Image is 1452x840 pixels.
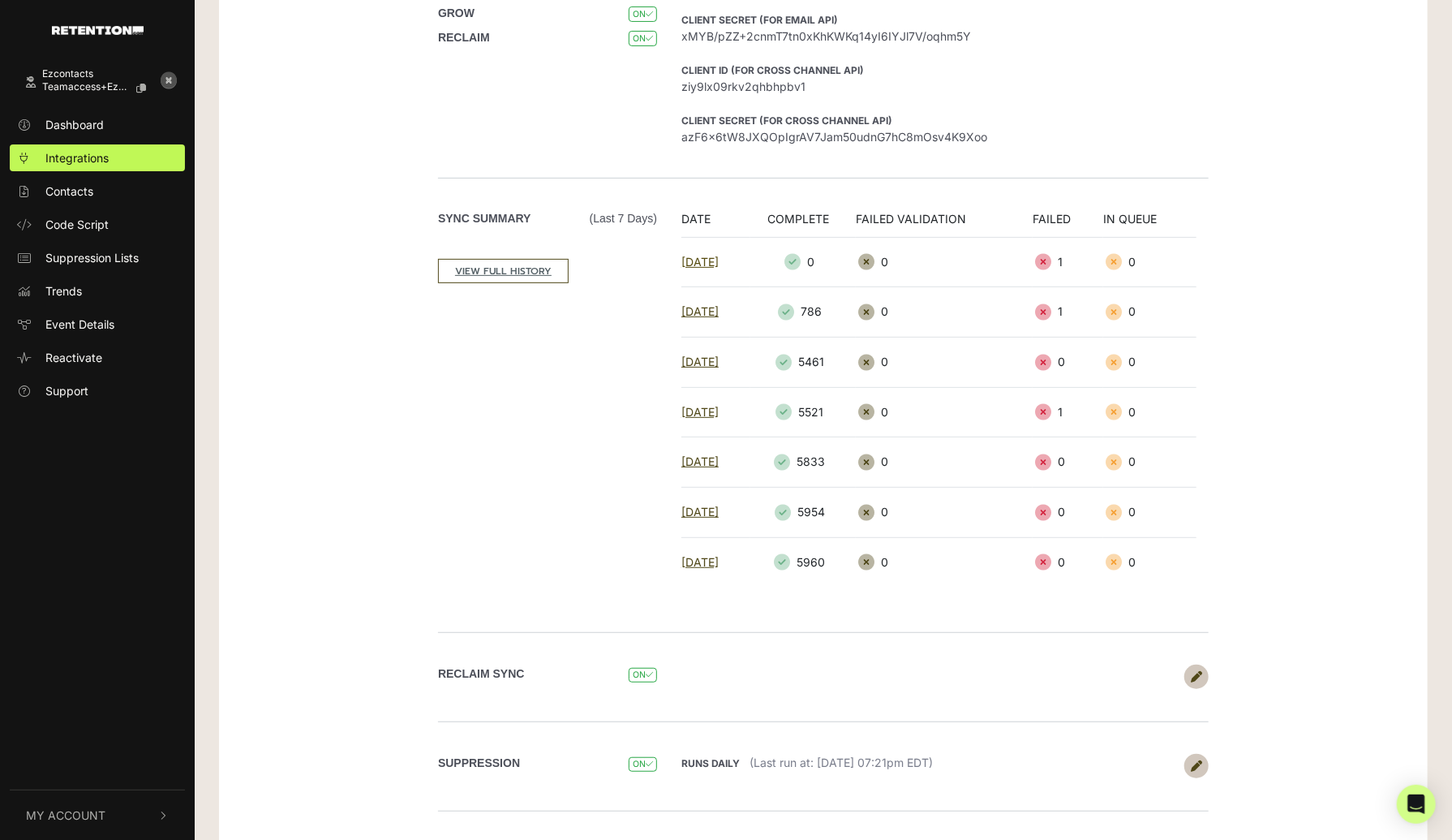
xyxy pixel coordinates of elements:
[26,807,105,824] span: My Account
[42,81,131,93] span: teamaccess+ezcont...
[856,387,1033,437] td: 0
[681,405,719,419] a: [DATE]
[10,790,185,840] button: My Account
[681,454,719,468] a: [DATE]
[856,287,1033,338] td: 0
[438,210,657,227] label: Sync Summary
[1033,210,1103,238] th: FAILED
[681,128,1176,145] span: azF6x6tW8JXQOpIgrAV7Jam50udnG7hC8mOsv4K9Xoo
[45,183,93,200] span: Contacts
[856,237,1033,287] td: 0
[1103,337,1196,387] td: 0
[10,278,185,304] a: Trends
[681,304,719,318] a: [DATE]
[438,5,475,22] label: GROW
[750,387,856,437] td: 5521
[10,61,153,105] a: Ezcontacts teamaccess+ezcont...
[750,210,856,238] th: COMPLETE
[438,259,569,283] a: VIEW FULL HISTORY
[856,437,1033,488] td: 0
[438,755,520,772] label: SUPPRESSION
[1033,537,1103,587] td: 0
[1103,210,1196,238] th: IN QUEUE
[856,210,1033,238] th: FAILED VALIDATION
[750,237,856,287] td: 0
[750,287,856,338] td: 786
[681,114,892,127] strong: Client Secret (For Cross Channel API)
[45,249,139,266] span: Suppression Lists
[681,505,719,519] a: [DATE]
[629,668,657,683] span: ON
[10,144,185,171] a: Integrations
[681,64,864,76] strong: Client ID (For Cross Channel API)
[10,244,185,271] a: Suppression Lists
[681,28,1176,45] span: xMYB/pZZ+2cnmT7tn0xKhKWKq14yI6IYJl7V/oqhm5Y
[438,29,490,46] label: RECLAIM
[45,382,88,399] span: Support
[10,211,185,238] a: Code Script
[10,178,185,205] a: Contacts
[681,555,719,569] a: [DATE]
[629,757,657,773] span: ON
[42,68,159,80] div: Ezcontacts
[750,487,856,537] td: 5954
[10,311,185,338] a: Event Details
[629,6,657,22] span: ON
[681,355,719,368] a: [DATE]
[45,316,114,333] span: Event Details
[681,78,1176,95] span: ziy9lx09rkv2qhbhpbv1
[52,26,144,35] img: Retention.com
[681,210,750,238] th: DATE
[1103,537,1196,587] td: 0
[1103,487,1196,537] td: 0
[10,344,185,371] a: Reactivate
[438,666,525,683] label: Reclaim Sync
[856,337,1033,387] td: 0
[1103,237,1196,287] td: 0
[45,282,82,299] span: Trends
[856,487,1033,537] td: 0
[45,149,109,166] span: Integrations
[1033,337,1103,387] td: 0
[750,756,933,769] span: (Last run at: [DATE] 07:21pm EDT)
[681,757,740,769] strong: Runs daily
[45,349,102,366] span: Reactivate
[629,31,657,46] span: ON
[1033,437,1103,488] td: 0
[681,14,838,26] strong: Client Secret (For Email API)
[1103,287,1196,338] td: 0
[750,337,856,387] td: 5461
[1033,287,1103,338] td: 1
[856,537,1033,587] td: 0
[681,255,719,269] a: [DATE]
[10,111,185,138] a: Dashboard
[1033,237,1103,287] td: 1
[1033,387,1103,437] td: 1
[10,377,185,404] a: Support
[45,216,109,233] span: Code Script
[590,210,657,227] span: (Last 7 days)
[1103,437,1196,488] td: 0
[750,537,856,587] td: 5960
[1103,387,1196,437] td: 0
[750,437,856,488] td: 5833
[1397,785,1436,824] div: Open Intercom Messenger
[1033,487,1103,537] td: 0
[45,116,104,133] span: Dashboard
